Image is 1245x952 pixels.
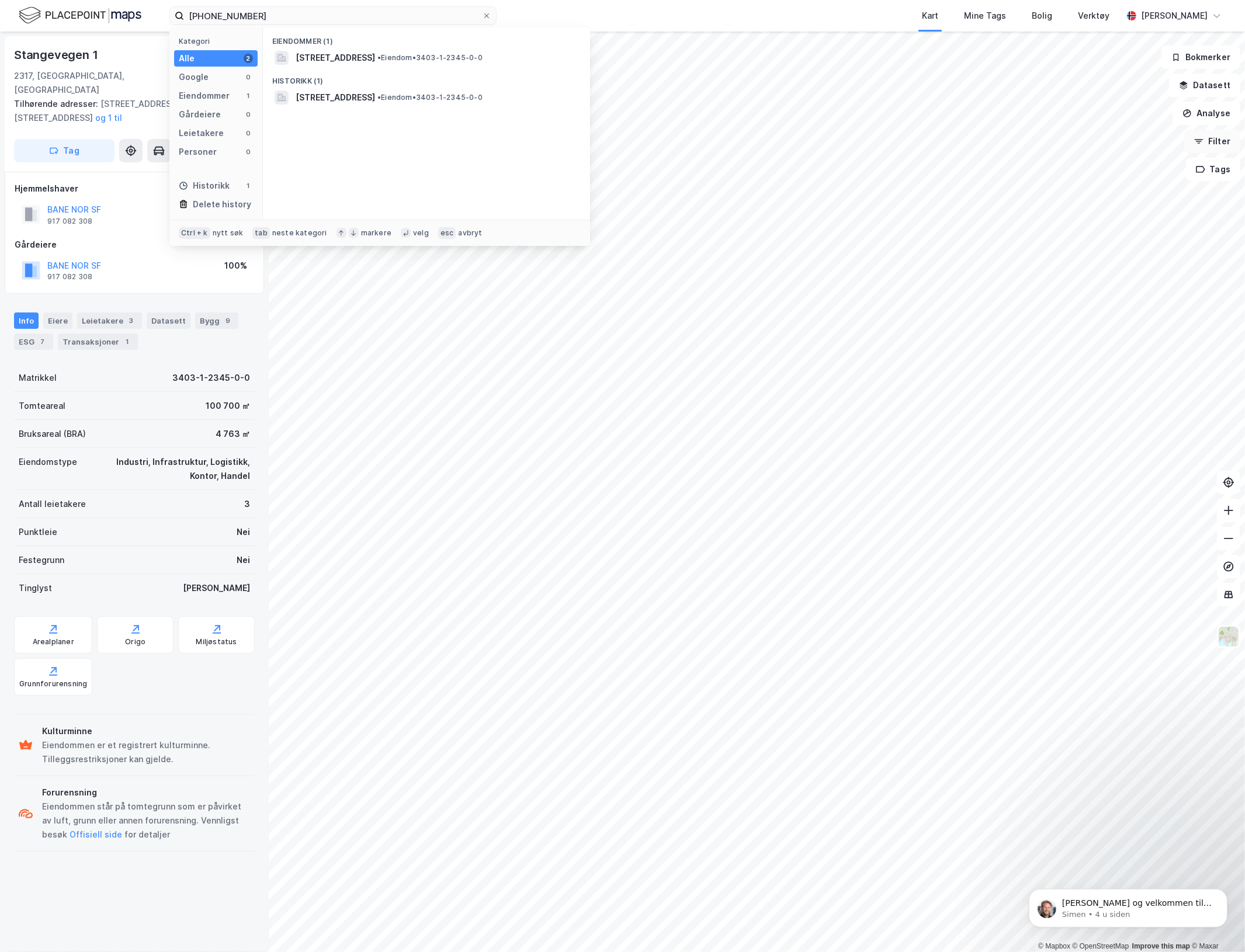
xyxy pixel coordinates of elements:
div: 3 [126,315,137,326]
div: tab [252,227,270,239]
div: Eiendommer [179,89,230,103]
div: 917 082 308 [47,272,92,282]
div: 1 [122,336,133,348]
div: Ctrl + k [179,227,210,239]
span: • [377,53,381,62]
div: Stangevegen 1 [14,46,100,64]
div: velg [413,228,429,238]
a: Improve this map [1132,942,1190,950]
div: 0 [244,72,253,82]
div: Tinglyst [19,581,52,595]
div: Festegrunn [19,553,64,567]
span: [PERSON_NAME] og velkommen til Newsec Maps, [PERSON_NAME] det er du lurer på så er det bare å ta ... [51,34,200,90]
div: 1 [244,181,253,190]
div: Antall leietakere [19,497,86,511]
div: 100 700 ㎡ [206,399,250,413]
div: avbryt [458,228,482,238]
div: Eiendommen står på tomtegrunn som er påvirket av luft, grunn eller annen forurensning. Vennligst ... [42,800,250,842]
div: 917 082 308 [47,217,92,226]
img: Z [1218,626,1240,648]
div: 0 [244,147,253,157]
iframe: Intercom notifications melding [1011,864,1245,946]
div: Alle [179,51,195,65]
div: Google [179,70,209,84]
div: Delete history [193,197,251,211]
div: Eiere [43,312,72,329]
div: nytt søk [213,228,244,238]
div: Nei [237,553,250,567]
span: Eiendom • 3403-1-2345-0-0 [377,93,483,102]
div: Origo [125,637,145,647]
div: Tomteareal [19,399,65,413]
div: 2 [244,54,253,63]
span: Tilhørende adresser: [14,99,100,109]
div: Kategori [179,37,258,46]
div: 0 [244,110,253,119]
div: [PERSON_NAME] [1141,9,1208,23]
span: Eiendom • 3403-1-2345-0-0 [377,53,483,62]
div: 7 [37,336,48,348]
div: 0 [244,128,253,138]
span: • [377,93,381,102]
div: Personer [179,145,217,159]
div: Miljøstatus [196,637,237,647]
div: Info [14,312,39,329]
div: Kart [922,9,938,23]
div: Industri, Infrastruktur, Logistikk, Kontor, Handel [91,455,250,483]
div: Forurensning [42,786,250,800]
div: Nei [237,525,250,539]
div: Eiendommen er et registrert kulturminne. Tilleggsrestriksjoner kan gjelde. [42,738,250,766]
div: esc [438,227,456,239]
div: Grunnforurensning [19,679,87,689]
div: Gårdeiere [179,107,221,121]
div: Bolig [1032,9,1052,23]
div: Historikk (1) [263,67,590,88]
div: Leietakere [77,312,142,329]
button: Tags [1186,158,1240,181]
button: Bokmerker [1161,46,1240,69]
div: ESG [14,333,53,350]
div: Matrikkel [19,371,57,385]
button: Analyse [1173,102,1240,125]
span: [STREET_ADDRESS] [296,91,375,105]
button: Tag [14,139,115,162]
a: Mapbox [1038,942,1070,950]
img: logo.f888ab2527a4732fd821a326f86c7f29.svg [19,5,141,26]
div: 3403-1-2345-0-0 [172,371,250,385]
div: Historikk [179,179,230,193]
div: [STREET_ADDRESS], [STREET_ADDRESS] [14,97,245,125]
div: [PERSON_NAME] [183,581,250,595]
div: Arealplaner [33,637,74,647]
div: Verktøy [1078,9,1109,23]
p: Message from Simen, sent 4 u siden [51,45,202,55]
div: Gårdeiere [15,238,254,252]
button: Datasett [1169,74,1240,97]
span: [STREET_ADDRESS] [296,51,375,65]
div: markere [361,228,391,238]
input: Søk på adresse, matrikkel, gårdeiere, leietakere eller personer [184,7,482,25]
div: 2317, [GEOGRAPHIC_DATA], [GEOGRAPHIC_DATA] [14,69,199,97]
div: Leietakere [179,126,224,140]
div: Hjemmelshaver [15,182,254,196]
div: Transaksjoner [58,333,138,350]
div: 3 [244,497,250,511]
div: 4 763 ㎡ [216,427,250,441]
div: Eiendomstype [19,455,77,469]
div: Bruksareal (BRA) [19,427,86,441]
div: Punktleie [19,525,57,539]
a: OpenStreetMap [1073,942,1129,950]
div: Mine Tags [964,9,1006,23]
div: 100% [224,259,247,273]
div: neste kategori [272,228,327,238]
div: Datasett [147,312,190,329]
div: Eiendommer (1) [263,27,590,48]
button: Filter [1184,130,1240,153]
div: 1 [244,91,253,100]
div: Bygg [195,312,238,329]
div: Kulturminne [42,724,250,738]
div: 9 [222,315,234,326]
